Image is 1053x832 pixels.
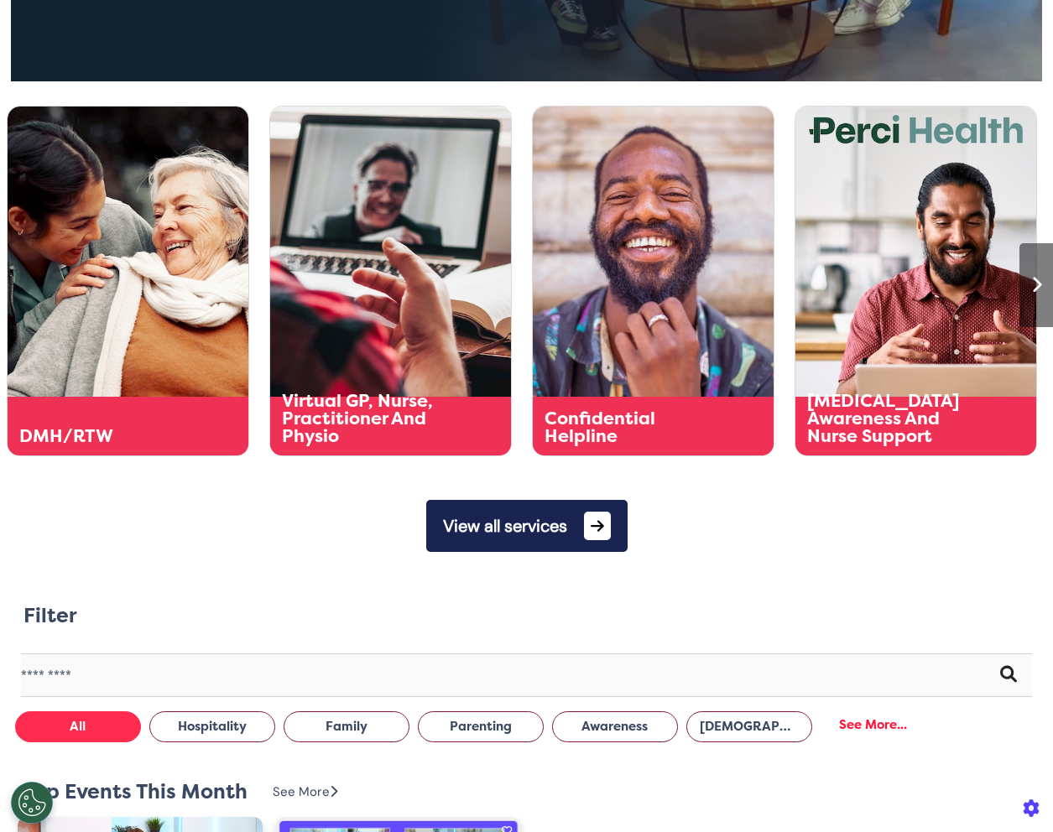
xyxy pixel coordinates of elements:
button: Awareness [552,711,678,742]
button: Family [284,711,409,742]
div: See More [273,783,337,802]
button: All [15,711,141,742]
div: Virtual GP, Nurse, Practitioner And Physio [282,393,451,445]
div: See More... [821,710,925,741]
div: [MEDICAL_DATA] Awareness And Nurse Support [807,393,976,445]
button: Parenting [418,711,544,742]
div: DMH/RTW [19,428,188,445]
button: Open Preferences [11,782,53,824]
button: View all services [426,500,628,552]
h2: Top Events This Month [23,780,248,804]
div: Confidential Helpline [545,410,713,445]
button: [DEMOGRAPHIC_DATA] Health [686,711,812,742]
h2: Filter [23,604,77,628]
button: Hospitality [149,711,275,742]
